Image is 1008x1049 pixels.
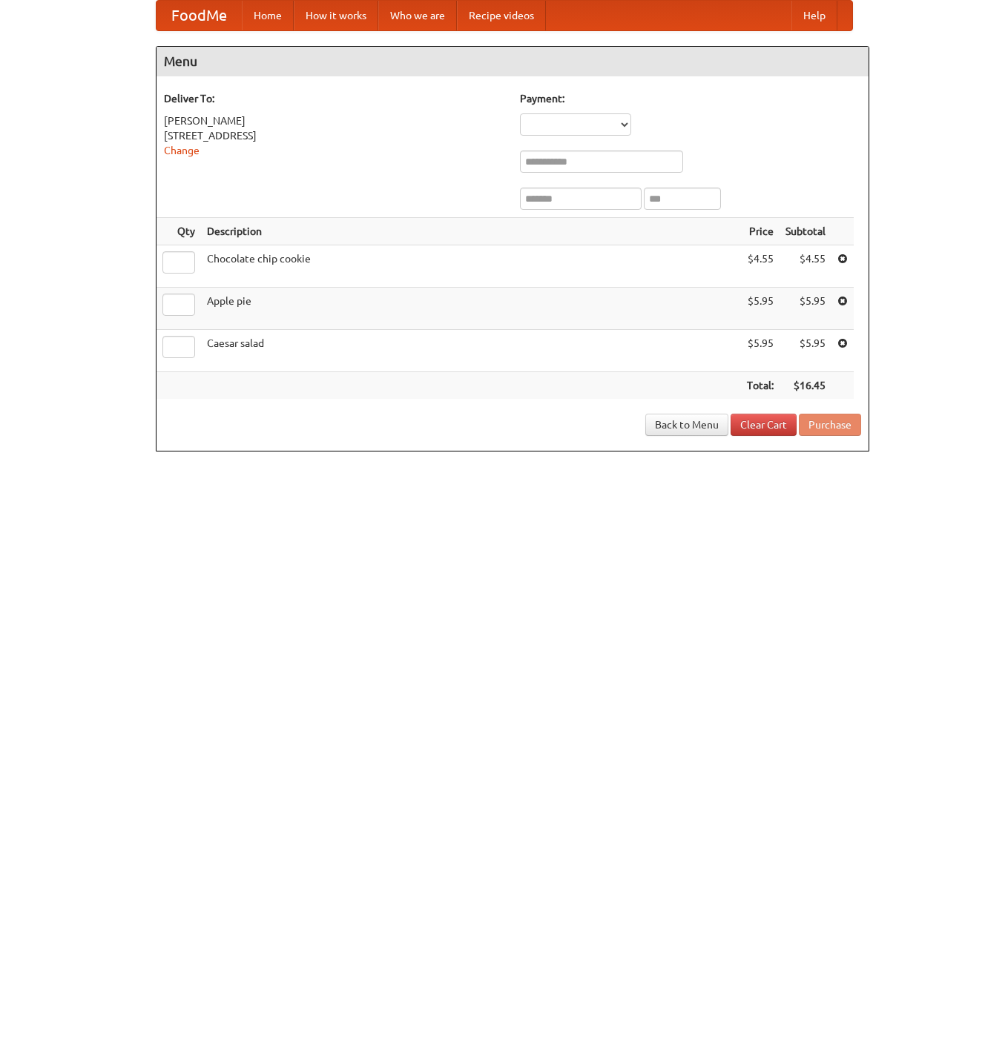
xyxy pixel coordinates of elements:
[242,1,294,30] a: Home
[164,145,200,156] a: Change
[157,218,201,245] th: Qty
[741,245,780,288] td: $4.55
[157,1,242,30] a: FoodMe
[201,330,741,372] td: Caesar salad
[731,414,797,436] a: Clear Cart
[741,372,780,400] th: Total:
[780,372,831,400] th: $16.45
[157,47,869,76] h4: Menu
[741,288,780,330] td: $5.95
[378,1,457,30] a: Who we are
[780,245,831,288] td: $4.55
[799,414,861,436] button: Purchase
[780,288,831,330] td: $5.95
[645,414,728,436] a: Back to Menu
[741,218,780,245] th: Price
[741,330,780,372] td: $5.95
[201,218,741,245] th: Description
[164,91,505,106] h5: Deliver To:
[294,1,378,30] a: How it works
[164,128,505,143] div: [STREET_ADDRESS]
[201,245,741,288] td: Chocolate chip cookie
[457,1,546,30] a: Recipe videos
[201,288,741,330] td: Apple pie
[780,218,831,245] th: Subtotal
[520,91,861,106] h5: Payment:
[164,113,505,128] div: [PERSON_NAME]
[791,1,837,30] a: Help
[780,330,831,372] td: $5.95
